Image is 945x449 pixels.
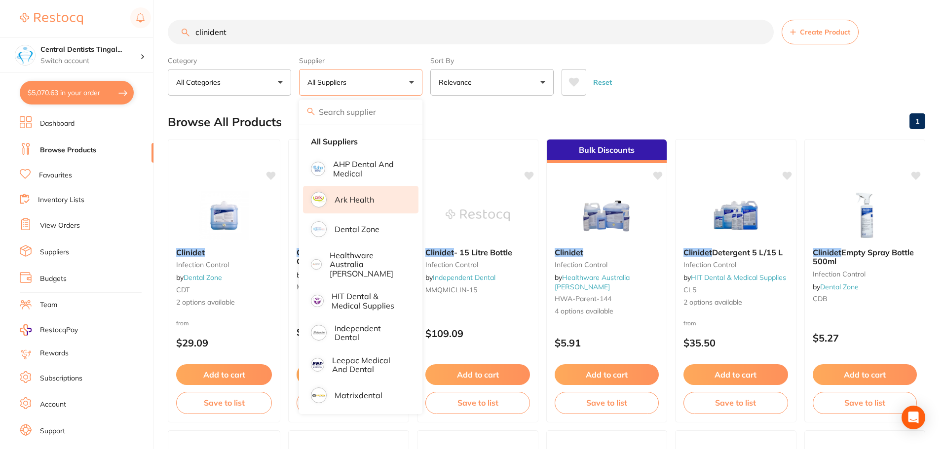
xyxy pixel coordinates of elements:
[312,389,325,402] img: Matrixdental
[39,171,72,180] a: Favourites
[683,364,788,385] button: Add to cart
[176,319,189,327] span: from
[454,247,512,257] span: - 15 Litre Bottle
[832,191,897,240] img: Clinidet Empty Spray Bottle 500ml
[176,285,189,294] span: CDT
[176,298,272,308] span: 2 options available
[40,400,66,410] a: Account
[335,225,379,234] p: Dental Zone
[813,332,917,344] p: $5.27
[40,145,96,155] a: Browse Products
[683,273,786,282] span: by
[40,221,80,231] a: View Orders
[813,247,841,257] em: Clinidet
[176,248,272,257] b: Clinidet
[168,56,291,65] label: Category
[168,115,282,129] h2: Browse All Products
[555,392,659,414] button: Save to list
[820,282,859,291] a: Dental Zone
[433,273,495,282] a: Independent Dental
[712,247,783,257] span: Detergent 5 L/15 L
[192,191,256,240] img: Clinidet
[683,337,788,348] p: $35.50
[40,426,65,436] a: Support
[683,319,696,327] span: from
[555,337,659,348] p: $5.91
[40,119,75,129] a: Dashboard
[813,364,917,385] button: Add to cart
[40,348,69,358] a: Rewards
[312,296,322,306] img: HIT Dental & Medical Supplies
[547,139,667,163] div: Bulk Discounts
[312,163,324,174] img: AHP Dental and Medical
[297,326,401,338] p: $9.62
[425,364,529,385] button: Add to cart
[176,392,272,414] button: Save to list
[38,195,84,205] a: Inventory Lists
[299,69,422,96] button: All Suppliers
[683,298,788,308] span: 2 options available
[335,391,382,400] p: Matrixdental
[555,273,630,291] a: Healthware Australia [PERSON_NAME]
[40,274,67,284] a: Budgets
[555,364,659,385] button: Add to cart
[813,270,917,278] small: Infection Control
[813,247,914,266] span: Empty Spray Bottle 500ml
[176,77,225,87] p: All Categories
[312,359,323,370] img: Leepac Medical and Dental
[782,20,859,44] button: Create Product
[683,285,696,294] span: CL5
[555,247,583,257] em: Clinidet
[333,160,405,178] p: AHP Dental and Medical
[555,261,659,269] small: Infection Control
[40,374,82,383] a: Subscriptions
[425,261,529,269] small: infection control
[312,193,325,206] img: Ark Health
[40,45,140,55] h4: Central Dentists Tingalpa
[168,69,291,96] button: All Categories
[297,271,343,279] span: by
[430,69,554,96] button: Relevance
[40,300,57,310] a: Team
[335,195,374,204] p: Ark Health
[20,81,134,104] button: $5,070.63 in your order
[297,248,401,266] b: Clinidet 8ml Pump To Fit 5l Container
[299,100,422,124] input: Search supplier
[683,248,788,257] b: Clinidet Detergent 5 L/15 L
[176,337,272,348] p: $29.09
[555,307,659,316] span: 4 options available
[20,7,83,30] a: Restocq Logo
[683,261,788,269] small: infection control
[332,292,405,310] p: HIT Dental & Medical Supplies
[425,285,477,294] span: MMQMICLIN-15
[176,364,272,385] button: Add to cart
[20,324,78,336] a: RestocqPay
[184,273,222,282] a: Dental Zone
[303,131,418,152] li: Clear selection
[176,273,222,282] span: by
[297,247,325,257] em: Clinidet
[332,356,405,374] p: Leepac Medical and Dental
[312,261,320,269] img: Healthware Australia Ridley
[311,137,358,146] strong: All Suppliers
[574,191,639,240] img: Clinidet
[425,247,454,257] em: Clinidet
[555,273,630,291] span: by
[307,77,350,87] p: All Suppliers
[813,294,828,303] span: CDB
[813,248,917,266] b: Clinidet Empty Spray Bottle 500ml
[425,273,495,282] span: by
[446,191,510,240] img: Clinidet - 15 Litre Bottle
[176,247,205,257] em: Clinidet
[40,247,69,257] a: Suppliers
[299,56,422,65] label: Supplier
[704,191,768,240] img: Clinidet Detergent 5 L/15 L
[330,251,405,278] p: Healthware Australia [PERSON_NAME]
[430,56,554,65] label: Sort By
[335,324,405,342] p: Independent Dental
[40,325,78,335] span: RestocqPay
[168,20,774,44] input: Search Products
[425,392,529,414] button: Save to list
[312,326,325,339] img: Independent Dental
[297,282,318,291] span: MJCLP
